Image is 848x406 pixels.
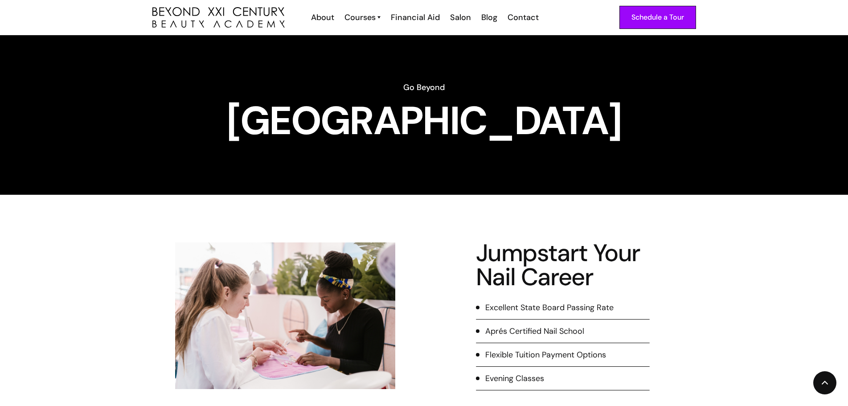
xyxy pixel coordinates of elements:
a: Salon [444,12,475,23]
a: About [305,12,339,23]
div: Flexible Tuition Payment Options [485,349,606,361]
div: Excellent State Board Passing Rate [485,302,614,313]
div: Evening Classes [485,373,544,384]
div: Courses [344,12,376,23]
a: Courses [344,12,381,23]
a: Financial Aid [385,12,444,23]
a: Blog [475,12,502,23]
img: beyond 21st century beauty academy logo [152,7,285,28]
h6: Go Beyond [152,82,696,93]
a: Contact [502,12,543,23]
div: Salon [450,12,471,23]
div: Blog [481,12,497,23]
div: About [311,12,334,23]
div: Contact [508,12,539,23]
img: nail tech working at salon [175,242,395,389]
h2: Jumpstart Your Nail Career [476,241,650,289]
a: Schedule a Tour [619,6,696,29]
div: Financial Aid [391,12,440,23]
div: Aprés Certified Nail School [485,325,584,337]
div: Schedule a Tour [631,12,684,23]
strong: [GEOGRAPHIC_DATA] [226,95,621,146]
